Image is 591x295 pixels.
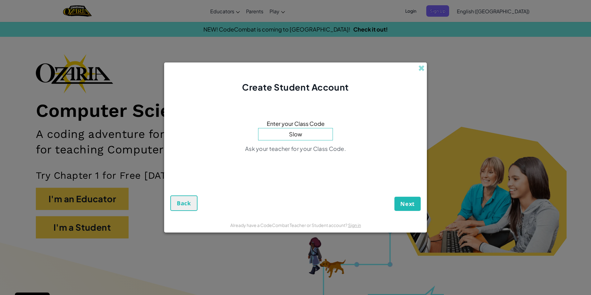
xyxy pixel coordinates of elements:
button: Next [394,197,421,211]
a: Sign in [348,222,361,228]
span: Already have a CodeCombat Teacher or Student account? [230,222,348,228]
span: Next [400,200,415,207]
span: Create Student Account [242,82,349,92]
span: Ask your teacher for your Class Code. [245,145,346,152]
button: Back [170,195,198,211]
span: Back [177,199,191,207]
span: Enter your Class Code [267,119,325,128]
